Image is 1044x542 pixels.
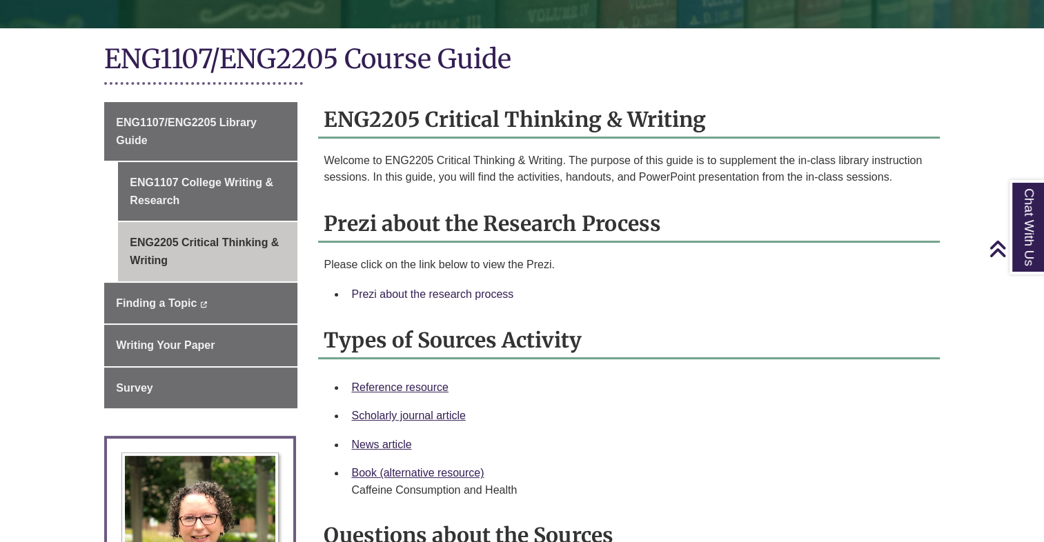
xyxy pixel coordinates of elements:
[116,117,257,146] span: ENG1107/ENG2205 Library Guide
[116,339,215,351] span: Writing Your Paper
[104,368,297,409] a: Survey
[116,382,152,394] span: Survey
[351,288,513,300] a: Prezi about the research process
[118,162,297,221] a: ENG1107 College Writing & Research
[989,239,1041,258] a: Back to Top
[324,152,934,185] p: Welcome to ENG2205 Critical Thinking & Writing. The purpose of this guide is to supplement the in...
[104,42,939,79] h1: ENG1107/ENG2205 Course Guide
[116,297,197,309] span: Finding a Topic
[351,482,928,499] div: Caffeine Consumption and Health
[104,102,297,161] a: ENG1107/ENG2205 Library Guide
[104,325,297,366] a: Writing Your Paper
[104,283,297,324] a: Finding a Topic
[318,102,939,139] h2: ENG2205 Critical Thinking & Writing
[318,323,939,359] h2: Types of Sources Activity
[351,381,449,393] a: Reference resource
[324,257,934,273] p: Please click on the link below to view the Prezi.
[318,206,939,243] h2: Prezi about the Research Process
[200,301,208,308] i: This link opens in a new window
[104,102,297,408] div: Guide Page Menu
[351,467,484,479] a: Book (alternative resource)
[351,410,465,421] a: Scholarly journal article
[118,222,297,281] a: ENG2205 Critical Thinking & Writing
[351,439,411,450] a: News article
